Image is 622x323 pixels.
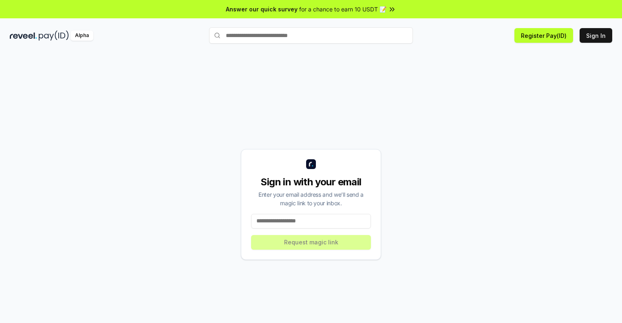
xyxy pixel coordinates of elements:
img: reveel_dark [10,31,37,41]
img: pay_id [39,31,69,41]
img: logo_small [306,159,316,169]
span: Answer our quick survey [226,5,298,13]
div: Sign in with your email [251,176,371,189]
div: Enter your email address and we’ll send a magic link to your inbox. [251,190,371,207]
button: Register Pay(ID) [514,28,573,43]
button: Sign In [580,28,612,43]
span: for a chance to earn 10 USDT 📝 [299,5,386,13]
div: Alpha [71,31,93,41]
